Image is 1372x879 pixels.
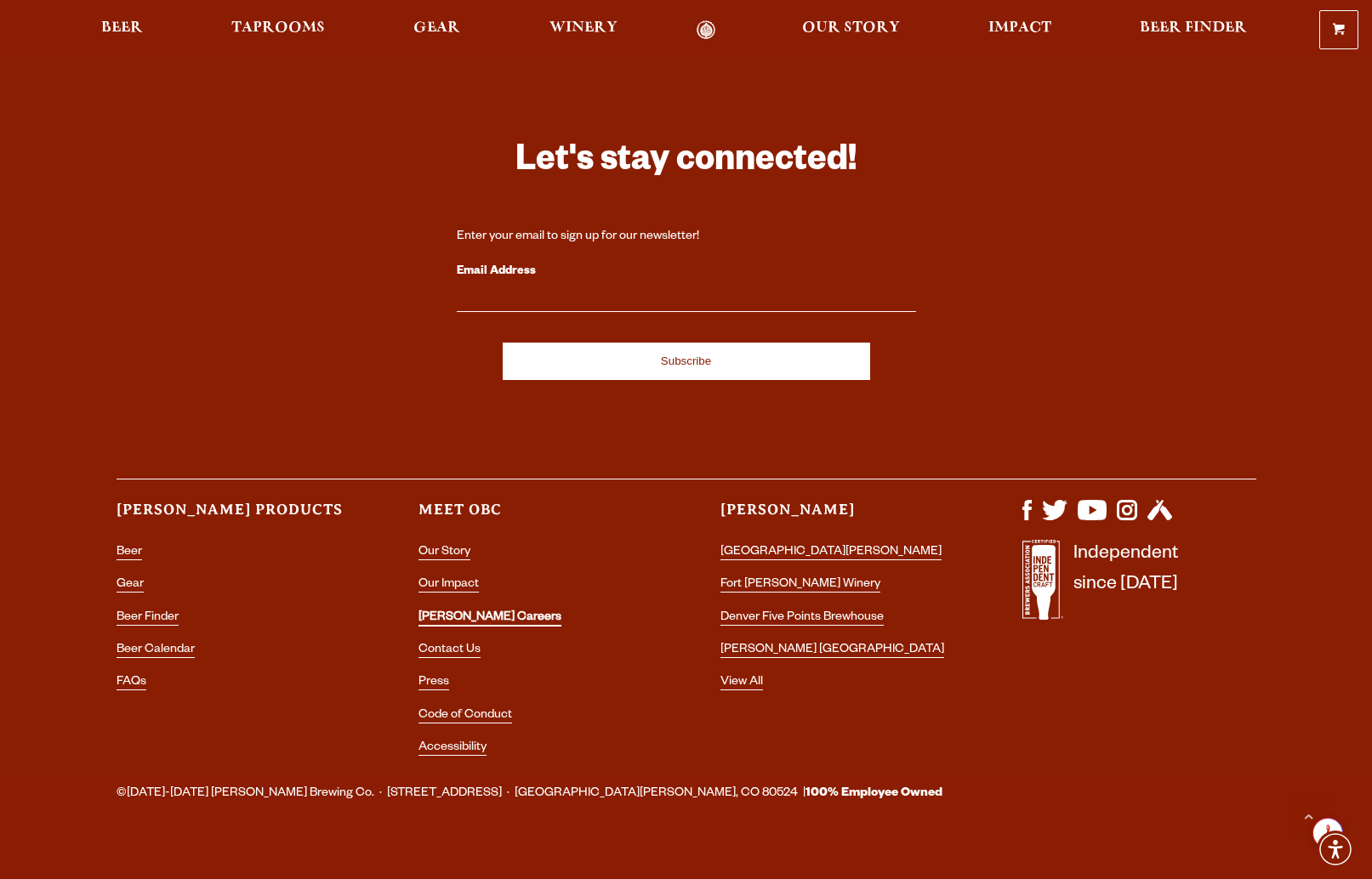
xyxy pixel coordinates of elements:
[1022,512,1032,525] a: Visit us on Facebook
[457,229,916,246] div: Enter your email to sign up for our newsletter!
[418,546,470,560] a: Our Story
[1042,512,1067,525] a: Visit us on X (formerly Twitter)
[418,709,512,723] a: Code of Conduct
[117,546,142,560] a: Beer
[1147,512,1172,525] a: Visit us on Untappd
[402,20,471,40] a: Gear
[413,21,460,35] span: Gear
[117,644,195,658] a: Beer Calendar
[802,21,900,35] span: Our Story
[117,500,350,535] h3: [PERSON_NAME] Products
[720,611,884,626] a: Denver Five Points Brewhouse
[791,20,911,40] a: Our Story
[418,741,487,756] a: Accessibility
[117,578,144,593] a: Gear
[418,676,449,690] a: Press
[117,676,146,690] a: FAQs
[101,21,143,35] span: Beer
[1317,831,1354,868] div: Accessibility Menu
[418,578,479,593] a: Our Impact
[720,500,954,535] h3: [PERSON_NAME]
[988,21,1051,35] span: Impact
[675,20,738,40] a: Odell Home
[418,611,561,627] a: [PERSON_NAME] Careers
[549,21,618,35] span: Winery
[1073,540,1178,629] p: Independent since [DATE]
[117,611,179,626] a: Beer Finder
[977,20,1062,40] a: Impact
[1078,512,1107,525] a: Visit us on YouTube
[720,578,880,593] a: Fort [PERSON_NAME] Winery
[418,500,652,535] h3: Meet OBC
[1129,20,1258,40] a: Beer Finder
[90,20,154,40] a: Beer
[457,261,916,283] label: Email Address
[1140,21,1247,35] span: Beer Finder
[806,787,942,801] strong: 100% Employee Owned
[1287,794,1329,836] a: Scroll to top
[418,644,481,658] a: Contact Us
[220,20,336,40] a: Taprooms
[503,343,870,380] input: Subscribe
[1117,512,1137,525] a: Visit us on Instagram
[231,21,325,35] span: Taprooms
[538,20,629,40] a: Winery
[457,139,916,189] h3: Let's stay connected!
[117,783,942,805] span: ©[DATE]-[DATE] [PERSON_NAME] Brewing Co. · [STREET_ADDRESS] · [GEOGRAPHIC_DATA][PERSON_NAME], CO ...
[720,546,942,560] a: [GEOGRAPHIC_DATA][PERSON_NAME]
[720,676,763,690] a: View All
[720,644,944,658] a: [PERSON_NAME] [GEOGRAPHIC_DATA]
